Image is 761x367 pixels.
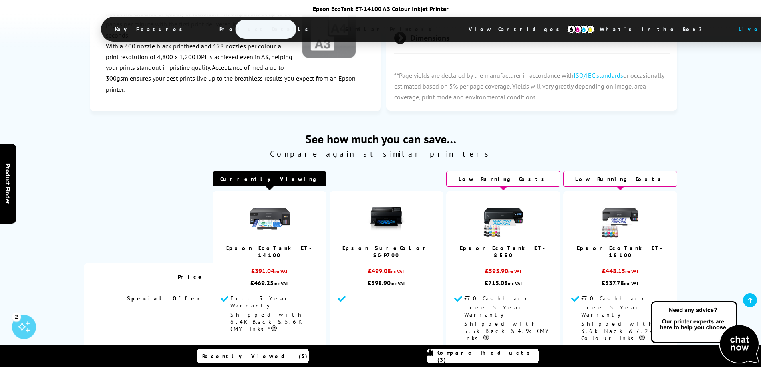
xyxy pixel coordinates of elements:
[588,20,722,39] span: What’s in the Box?
[106,40,365,95] p: With a 400 nozzle black printhead and 128 nozzles per colour, a print resolution of 4,800 x 1,200...
[427,349,539,363] a: Compare Products (3)
[221,267,318,279] div: £391.04
[386,62,677,111] p: **Page yields are declared by the manufacturer in accordance with or occasionally estimated based...
[12,312,21,321] div: 2
[230,295,290,309] span: Free 5 Year Warranty
[563,171,677,187] div: Low Running Costs
[213,171,326,186] div: Currently Viewing
[581,320,654,342] span: Shipped with 3.6k Black & 7.2k Colour Inks
[581,304,641,318] span: Free 5 Year Warranty
[574,71,623,79] a: ISO/IEC standards
[577,244,664,259] a: Epson EcoTank ET-18100
[338,279,435,287] div: £598.90
[84,131,678,147] span: See how much you can save…
[226,244,313,259] a: Epson EcoTank ET-14100
[221,279,318,287] div: £469.25
[274,280,288,286] span: inc VAT
[202,353,308,360] span: Recently Viewed (3)
[483,199,523,239] img: epson-et-8550-with-ink-small.jpg
[457,19,579,40] span: View Cartridges
[101,5,660,13] div: Epson EcoTank ET-14100 A3 Colour Inkjet Printer
[460,244,547,259] a: Epson EcoTank ET-8550
[250,199,290,239] img: Epson-ET-14100-Front-Main-Med.jpg
[103,20,199,39] span: Key Features
[391,280,405,286] span: inc VAT
[366,199,406,239] img: Epson-SC-P700-Front-Main-Small.jpg
[437,349,539,363] span: Compare Products (3)
[571,267,669,279] div: £448.15
[508,280,523,286] span: inc VAT
[333,20,448,39] span: Similar Printers
[4,163,12,204] span: Product Finder
[454,279,552,287] div: £715.08
[571,279,669,287] div: £537.78
[454,267,552,279] div: £595.90
[207,20,324,39] span: Product Details
[649,300,761,365] img: Open Live Chat window
[338,267,435,279] div: £499.08
[446,171,560,187] div: Low Running Costs
[567,25,595,34] img: cmyk-icon.svg
[342,244,430,259] a: Epson SureColor SC-P700
[600,199,640,239] img: epson-et-18100-front-new-small.jpg
[178,273,205,280] span: Price
[624,280,639,286] span: inc VAT
[84,149,678,159] span: Compare against similar printers
[508,268,522,274] span: ex VAT
[391,268,405,274] span: ex VAT
[230,311,303,333] span: Shipped with 6.4K Black & 5.6K CMY Inks*
[581,295,644,302] span: £70 Cashback
[464,304,524,318] span: Free 5 Year Warranty
[464,320,551,342] span: Shipped with 5.5k Black & 4.9k CMY Inks
[274,268,288,274] span: ex VAT
[625,268,639,274] span: ex VAT
[197,349,309,363] a: Recently Viewed (3)
[464,295,527,302] span: £70 Cashback
[127,295,205,302] span: Special Offer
